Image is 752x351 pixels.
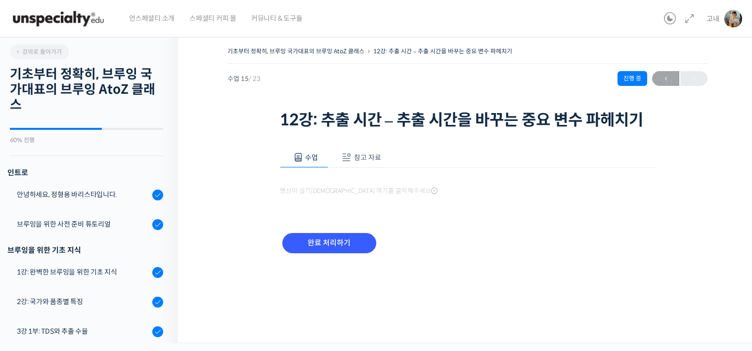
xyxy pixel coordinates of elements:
div: 브루잉을 위한 사전 준비 튜토리얼 [17,219,149,230]
h1: 12강: 추출 시간 – 추출 시간을 바꾸는 중요 변수 파헤치기 [280,111,656,129]
h3: 인트로 [7,166,163,179]
div: 안녕하세요, 정형용 바리스타입니다. [17,189,149,200]
input: 완료 처리하기 [282,233,376,253]
div: 브루잉을 위한 기초 지식 [7,243,163,257]
span: 수업 [305,153,318,162]
a: 기초부터 정확히, 브루잉 국가대표의 브루잉 AtoZ 클래스 [227,47,364,55]
span: / 23 [249,75,261,83]
span: 참고 자료 [354,153,381,162]
div: 3강 1부: TDS와 추출 수율 [17,326,149,337]
span: 영상이 끊기[DEMOGRAPHIC_DATA] 여기를 클릭해주세요 [280,187,438,195]
span: 수업 15 [227,76,261,82]
span: ← [652,72,679,85]
span: 고내 [707,14,719,23]
div: 진행 중 [618,71,647,86]
a: 12강: 추출 시간 – 추출 시간을 바꾸는 중요 변수 파헤치기 [373,47,512,55]
a: 강의로 돌아가기 [10,44,69,59]
h2: 기초부터 정확히, 브루잉 국가대표의 브루잉 AtoZ 클래스 [10,67,163,113]
div: 2강: 국가와 품종별 특징 [17,296,149,307]
div: 60% 진행 [10,137,163,143]
a: ←이전 [652,71,679,86]
div: 1강: 완벽한 브루잉을 위한 기초 지식 [17,267,149,277]
span: 강의로 돌아가기 [15,48,62,55]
